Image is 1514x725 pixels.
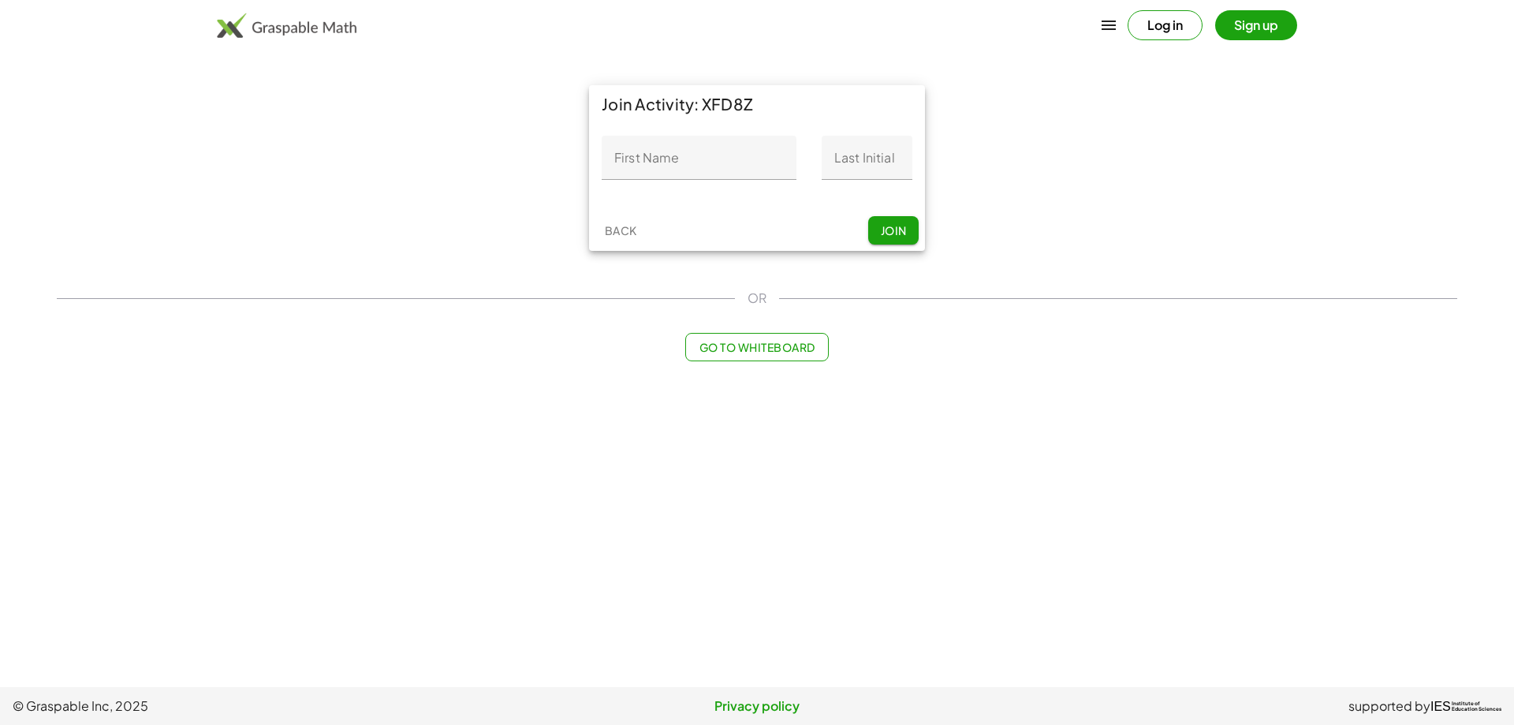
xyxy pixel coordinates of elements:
[604,223,636,237] span: Back
[1430,699,1451,714] span: IES
[880,223,906,237] span: Join
[748,289,766,308] span: OR
[595,216,646,245] button: Back
[509,697,1005,716] a: Privacy policy
[868,216,919,245] button: Join
[1215,10,1297,40] button: Sign up
[699,340,815,354] span: Go to Whiteboard
[1348,697,1430,716] span: supported by
[13,697,509,716] span: © Graspable Inc, 2025
[685,333,828,361] button: Go to Whiteboard
[1430,697,1501,716] a: IESInstitute ofEducation Sciences
[1128,10,1203,40] button: Log in
[1452,701,1501,712] span: Institute of Education Sciences
[589,85,925,123] div: Join Activity: XFD8Z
